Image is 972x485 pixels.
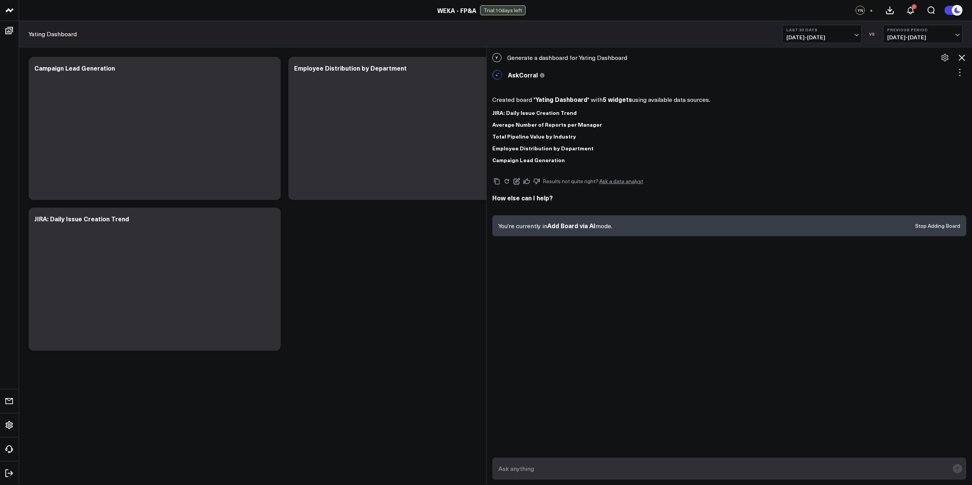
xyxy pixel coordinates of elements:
[498,221,612,230] p: You're currently in mode.
[786,27,857,32] b: Last 30 Days
[492,53,501,62] span: Y
[29,30,77,38] a: Yating Dashboard
[856,6,865,15] div: YN
[915,223,960,229] button: Stop Adding Board
[887,27,958,32] b: Previous Period
[912,4,917,9] div: 1
[599,179,643,184] a: Ask a data analyst
[782,25,862,43] button: Last 30 Days[DATE]-[DATE]
[786,34,857,40] span: [DATE] - [DATE]
[883,25,962,43] button: Previous Period[DATE]-[DATE]
[870,8,873,13] span: +
[492,193,967,202] h2: How else can I help?
[34,64,115,72] div: Campaign Lead Generation
[492,109,577,116] b: JIRA: Daily Issue Creation Trend
[492,156,565,164] b: Campaign Lead Generation
[547,221,595,230] span: Add Board via AI
[437,6,476,15] a: WEKA - FP&A
[492,121,602,128] b: Average Number of Reports per Manager
[492,144,594,152] b: Employee Distribution by Department
[480,5,526,15] div: Trial: 10 days left
[543,177,598,185] span: Results not quite right?
[867,6,876,15] button: +
[865,32,879,36] div: VS
[492,132,576,140] b: Total Pipeline Value by Industry
[508,71,538,79] span: AskCorral
[492,177,501,186] button: Copy
[34,214,129,223] div: JIRA: Daily Issue Creation Trend
[294,64,407,72] div: Employee Distribution by Department
[603,95,632,103] strong: 5 widgets
[887,34,958,40] span: [DATE] - [DATE]
[535,95,587,103] strong: Yating Dashboard
[492,95,798,104] p: Created board " " with using available data sources.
